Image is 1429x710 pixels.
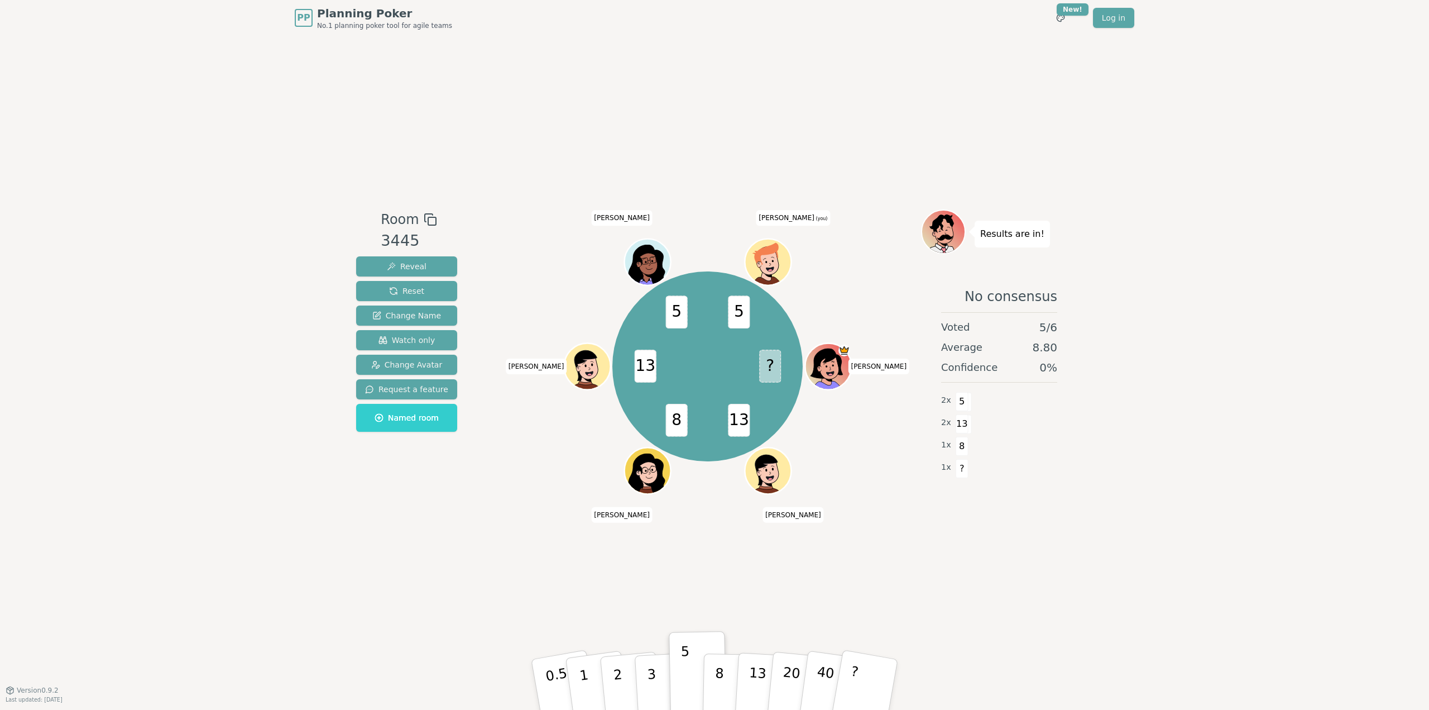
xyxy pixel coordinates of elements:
[746,240,789,284] button: Click to change your avatar
[356,379,457,399] button: Request a feature
[365,384,448,395] span: Request a feature
[387,261,426,272] span: Reveal
[759,350,781,383] span: ?
[372,310,441,321] span: Change Name
[941,439,951,451] span: 1 x
[1039,360,1057,375] span: 0 %
[956,459,968,478] span: ?
[371,359,443,370] span: Change Avatar
[941,320,970,335] span: Voted
[378,335,435,346] span: Watch only
[295,6,452,30] a: PPPlanning PokerNo.1 planning poker tool for agile teams
[728,404,750,437] span: 13
[956,392,968,411] span: 5
[634,350,656,383] span: 13
[381,230,437,252] div: 3445
[941,360,998,375] span: Confidence
[763,507,824,522] span: Click to change your name
[356,355,457,375] button: Change Avatar
[665,296,687,329] span: 5
[381,209,419,230] span: Room
[956,437,968,456] span: 8
[375,412,439,423] span: Named room
[389,285,424,297] span: Reset
[506,359,567,374] span: Click to change your name
[17,686,59,695] span: Version 0.9.2
[1057,3,1088,16] div: New!
[838,345,850,356] span: Natasha is the host
[356,281,457,301] button: Reset
[6,697,63,703] span: Last updated: [DATE]
[591,210,653,226] span: Click to change your name
[356,330,457,350] button: Watch only
[756,210,830,226] span: Click to change your name
[1093,8,1134,28] a: Log in
[297,11,310,25] span: PP
[941,340,982,355] span: Average
[980,226,1044,242] p: Results are in!
[941,461,951,474] span: 1 x
[728,296,750,329] span: 5
[814,216,828,221] span: (you)
[941,417,951,429] span: 2 x
[356,404,457,432] button: Named room
[317,6,452,21] span: Planning Poker
[1051,8,1071,28] button: New!
[956,414,968,433] span: 13
[1032,340,1057,355] span: 8.80
[965,288,1057,306] span: No consensus
[941,394,951,407] span: 2 x
[356,256,457,277] button: Reveal
[1039,320,1057,335] span: 5 / 6
[6,686,59,695] button: Version0.9.2
[317,21,452,30] span: No.1 planning poker tool for agile teams
[848,359,909,374] span: Click to change your name
[591,507,653,522] span: Click to change your name
[665,404,687,437] span: 8
[681,644,690,704] p: 5
[356,306,457,326] button: Change Name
